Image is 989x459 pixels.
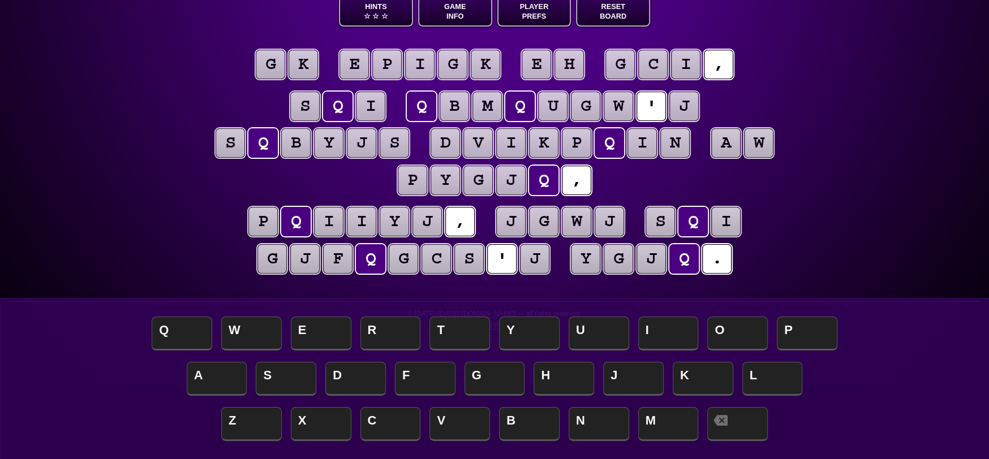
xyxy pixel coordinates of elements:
span: C [360,407,421,441]
puzzle-tile: q [595,128,624,158]
span: Z [221,407,282,441]
puzzle-tile: g [529,207,558,236]
span: O [707,317,768,350]
span: B [499,407,560,441]
span: N [569,407,629,441]
puzzle-tile: y [431,166,460,195]
puzzle-tile: p [562,128,591,158]
puzzle-tile: q [356,244,385,274]
puzzle-tile: y [380,207,409,236]
span: H [534,362,594,396]
puzzle-tile: i [496,128,526,158]
puzzle-tile: s [380,128,409,158]
puzzle-tile: m [472,92,502,121]
puzzle-tile: j [496,207,526,236]
puzzle-tile: k [529,128,558,158]
puzzle-tile: h [554,50,584,79]
puzzle-tile: q [281,207,311,236]
puzzle-tile: g [257,244,287,274]
span: P [777,317,837,350]
puzzle-tile: j [520,244,549,274]
span: V [429,407,490,441]
span: G [465,362,525,396]
puzzle-tile: q [323,92,352,121]
puzzle-tile: . [702,244,732,274]
puzzle-tile: q [529,166,558,195]
span: A [187,362,247,396]
span: U [569,317,629,350]
puzzle-tile: s [454,244,484,274]
puzzle-tile: i [405,50,435,79]
span: X [291,407,351,441]
puzzle-tile: ' [637,92,666,121]
span: I [638,317,699,350]
puzzle-tile: w [744,128,773,158]
span: F [395,362,455,396]
span: D [325,362,386,396]
span: J [603,362,664,396]
puzzle-tile: , [562,166,591,195]
puzzle-tile: e [339,50,369,79]
puzzle-tile: j [290,244,320,274]
span: K [673,362,733,396]
puzzle-tile: q [678,207,708,236]
span: Y [499,317,560,350]
puzzle-tile: g [604,244,633,274]
puzzle-tile: i [356,92,385,121]
puzzle-tile: p [372,50,402,79]
span: ☆ [364,11,371,21]
puzzle-tile: ' [487,244,517,274]
puzzle-tile: k [289,50,318,79]
puzzle-tile: d [431,128,460,158]
puzzle-tile: b [440,92,469,121]
puzzle-tile: j [412,207,442,236]
span: M [638,407,699,441]
span: T [429,317,490,350]
puzzle-tile: j [496,166,526,195]
puzzle-tile: j [669,92,699,121]
puzzle-tile: n [660,128,690,158]
span: W [221,317,282,350]
puzzle-tile: p [248,207,278,236]
puzzle-tile: e [522,50,551,79]
puzzle-tile: g [438,50,467,79]
puzzle-tile: c [638,50,668,79]
puzzle-tile: q [407,92,436,121]
puzzle-tile: u [538,92,567,121]
span: L [742,362,803,396]
puzzle-tile: b [281,128,311,158]
puzzle-tile: i [711,207,741,236]
puzzle-tile: w [604,92,633,121]
puzzle-tile: q [248,128,278,158]
span: S [256,362,316,396]
puzzle-tile: s [646,207,675,236]
puzzle-tile: i [347,207,376,236]
puzzle-tile: f [323,244,352,274]
puzzle-tile: s [290,92,320,121]
puzzle-tile: g [389,244,418,274]
puzzle-tile: g [463,166,493,195]
puzzle-tile: y [314,128,343,158]
puzzle-tile: j [637,244,666,274]
puzzle-tile: p [398,166,427,195]
puzzle-tile: y [571,244,600,274]
puzzle-tile: , [445,207,475,236]
span: E [291,317,351,350]
puzzle-tile: w [562,207,591,236]
puzzle-tile: , [704,50,733,79]
puzzle-tile: k [471,50,500,79]
puzzle-tile: q [505,92,535,121]
span: R [360,317,421,350]
puzzle-tile: j [595,207,624,236]
puzzle-tile: v [463,128,493,158]
span: ☆ [381,11,388,21]
puzzle-tile: a [711,128,741,158]
span: ☆ [372,11,379,21]
puzzle-tile: i [671,50,700,79]
puzzle-tile: q [669,244,699,274]
puzzle-tile: j [347,128,376,158]
puzzle-tile: g [256,50,285,79]
span: Q [152,317,212,350]
puzzle-tile: g [605,50,635,79]
puzzle-tile: s [216,128,245,158]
